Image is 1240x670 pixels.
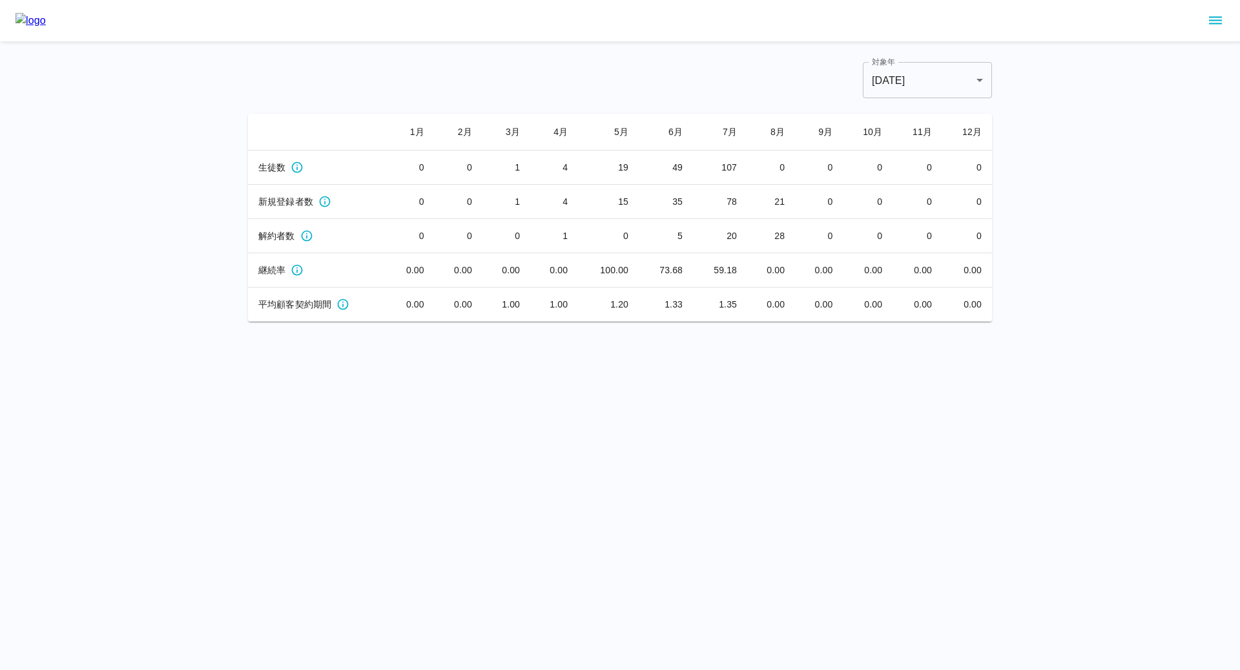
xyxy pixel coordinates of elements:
td: 0 [942,185,992,219]
td: 0.00 [942,253,992,288]
svg: 月ごとの新規サブスク数 [318,195,331,208]
td: 107 [693,151,747,185]
td: 78 [693,185,747,219]
td: 0.00 [843,253,893,288]
td: 0 [795,185,843,219]
td: 1.35 [693,288,747,322]
td: 4 [530,151,578,185]
td: 0 [747,151,795,185]
td: 1 [482,151,530,185]
td: 4 [530,185,578,219]
th: 7 月 [693,114,747,151]
td: 0.00 [387,288,435,322]
td: 0.00 [942,288,992,322]
td: 1.20 [578,288,639,322]
td: 0 [482,219,530,253]
th: 5 月 [578,114,639,151]
td: 100.00 [578,253,639,288]
td: 0 [893,185,942,219]
th: 4 月 [530,114,578,151]
th: 9 月 [795,114,843,151]
td: 15 [578,185,639,219]
span: 新規登録者数 [258,195,313,208]
span: 解約者数 [258,229,295,242]
td: 0 [387,185,435,219]
td: 0.00 [747,288,795,322]
td: 0.00 [795,253,843,288]
td: 0 [387,151,435,185]
td: 28 [747,219,795,253]
th: 12 月 [942,114,992,151]
th: 11 月 [893,114,942,151]
td: 1.00 [482,288,530,322]
td: 0.00 [843,288,893,322]
td: 21 [747,185,795,219]
svg: 月ごとのアクティブなサブスク数 [291,161,304,174]
svg: 月ごとの平均継続期間(ヶ月) [336,298,349,311]
img: logo [15,13,46,28]
td: 0 [435,219,482,253]
td: 1 [530,219,578,253]
td: 0 [435,151,482,185]
label: 対象年 [872,56,895,67]
td: 0 [843,151,893,185]
td: 0 [893,219,942,253]
td: 0 [893,151,942,185]
td: 59.18 [693,253,747,288]
td: 0 [795,151,843,185]
td: 0.00 [747,253,795,288]
span: 生徒数 [258,161,285,174]
td: 0.00 [530,253,578,288]
td: 1.33 [639,288,693,322]
td: 0 [843,185,893,219]
div: [DATE] [863,62,992,98]
td: 20 [693,219,747,253]
td: 0 [942,219,992,253]
td: 49 [639,151,693,185]
td: 0 [387,219,435,253]
th: 3 月 [482,114,530,151]
button: sidemenu [1204,10,1226,32]
span: 継続率 [258,264,285,277]
th: 6 月 [639,114,693,151]
th: 1 月 [387,114,435,151]
td: 0.00 [435,253,482,288]
th: 2 月 [435,114,482,151]
td: 0 [795,219,843,253]
span: 平均顧客契約期間 [258,298,331,311]
td: 0 [843,219,893,253]
th: 8 月 [747,114,795,151]
td: 1.00 [530,288,578,322]
td: 0.00 [795,288,843,322]
svg: 月ごとの継続率(%) [291,264,304,277]
td: 0 [942,151,992,185]
td: 5 [639,219,693,253]
td: 0.00 [893,253,942,288]
svg: 月ごとの解約サブスク数 [300,229,313,242]
td: 19 [578,151,639,185]
td: 73.68 [639,253,693,288]
td: 0 [578,219,639,253]
td: 0 [435,185,482,219]
td: 0.00 [387,253,435,288]
td: 0.00 [482,253,530,288]
td: 1 [482,185,530,219]
td: 35 [639,185,693,219]
td: 0.00 [893,288,942,322]
th: 10 月 [843,114,893,151]
td: 0.00 [435,288,482,322]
